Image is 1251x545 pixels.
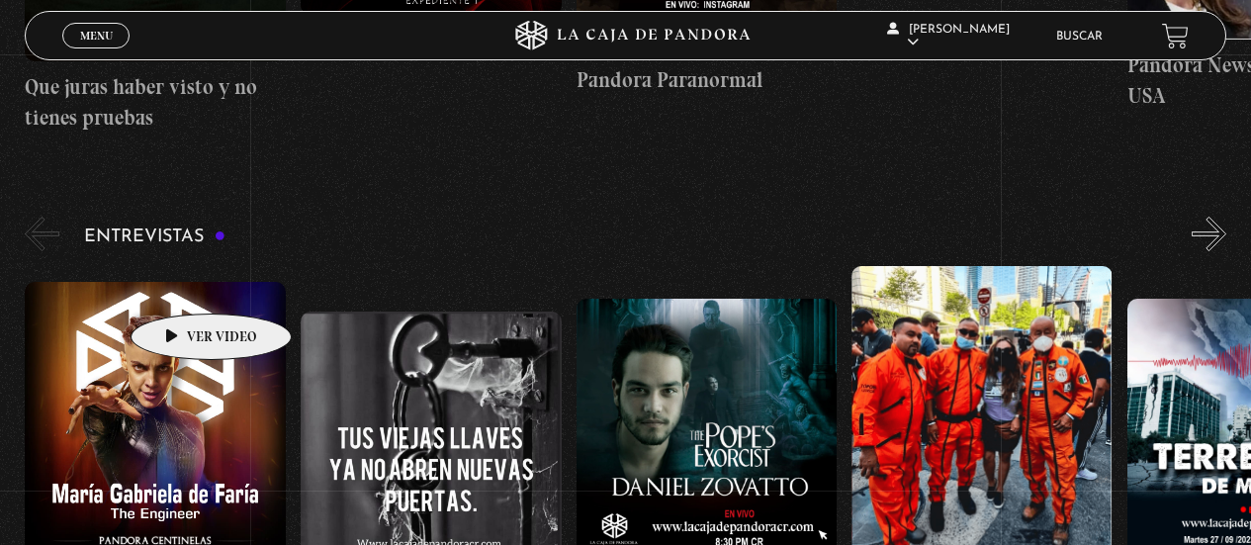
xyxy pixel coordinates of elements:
[577,64,838,96] h4: Pandora Paranormal
[25,71,286,134] h4: Que juras haber visto y no tienes pruebas
[25,217,59,251] button: Previous
[887,24,1010,48] span: [PERSON_NAME]
[1162,23,1189,49] a: View your shopping cart
[1056,31,1103,43] a: Buscar
[1192,217,1226,251] button: Next
[84,227,225,246] h3: Entrevistas
[80,30,113,42] span: Menu
[73,46,120,60] span: Cerrar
